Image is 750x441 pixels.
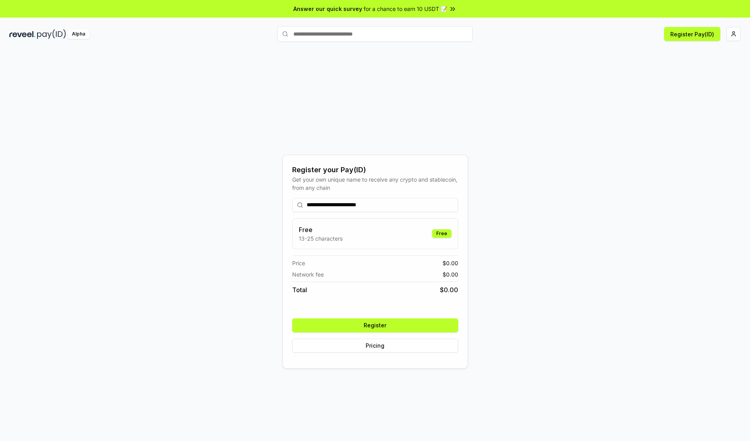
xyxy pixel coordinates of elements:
[292,285,307,295] span: Total
[299,234,343,243] p: 13-25 characters
[364,5,447,13] span: for a chance to earn 10 USDT 📝
[292,259,305,267] span: Price
[292,164,458,175] div: Register your Pay(ID)
[292,175,458,192] div: Get your own unique name to receive any crypto and stablecoin, from any chain
[664,27,720,41] button: Register Pay(ID)
[440,285,458,295] span: $ 0.00
[292,339,458,353] button: Pricing
[293,5,362,13] span: Answer our quick survey
[68,29,89,39] div: Alpha
[292,318,458,332] button: Register
[299,225,343,234] h3: Free
[443,270,458,279] span: $ 0.00
[37,29,66,39] img: pay_id
[292,270,324,279] span: Network fee
[9,29,36,39] img: reveel_dark
[432,229,452,238] div: Free
[443,259,458,267] span: $ 0.00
